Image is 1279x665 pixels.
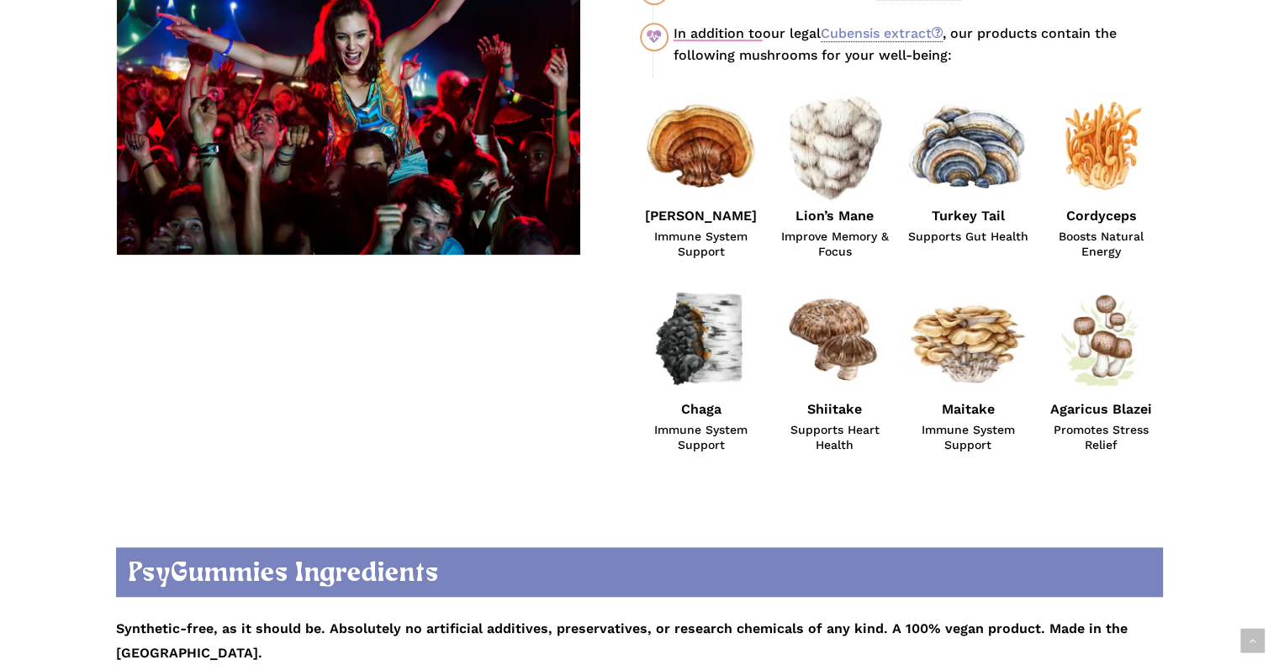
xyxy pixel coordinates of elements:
[640,229,763,259] span: Immune System Support
[116,547,1163,597] h2: PsyGummies Ingredients
[1240,629,1265,653] a: Back to top
[906,86,1029,208] img: Turkey Tail Mushroom Illustration
[1040,86,1163,208] img: Cordyceps Mushroom Illustration
[773,422,896,452] span: Supports Heart Health
[807,401,862,417] strong: Shiitake
[674,23,1163,66] div: our legal , our products contain the following mushrooms for your well-being:
[1040,422,1163,452] span: Promotes Stress Relief
[1040,229,1163,259] span: Boosts Natural Energy
[645,208,757,224] strong: [PERSON_NAME]
[795,208,874,224] strong: Lion’s Mane
[1066,208,1137,224] strong: Cordyceps
[1040,279,1163,402] img: Agaricus Blazel Murrill Mushroom Illustration
[681,401,721,417] strong: Chaga
[906,279,1029,402] img: Maitake Mushroom Illustration
[1050,401,1152,417] strong: Agaricus Blazei
[640,279,763,402] img: Chaga Mushroom Illustration
[640,86,763,208] img: Red Reishi Mushroom Illustration
[906,422,1029,452] span: Immune System Support
[821,25,943,42] a: Cubensis extract
[942,401,995,417] strong: Maitake
[116,620,1128,661] strong: Synthetic-free, as it should be. Absolutely no artificial additives, preservatives, or research c...
[906,229,1029,244] span: Supports Gut Health
[640,422,763,452] span: Immune System Support
[932,208,1005,224] strong: Turkey Tail
[773,86,896,208] img: Lions Mane Mushroom Illustration
[773,229,896,259] span: Improve Memory & Focus
[773,279,896,402] img: Shiitake Mushroom Illustration
[674,25,763,41] u: In addition to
